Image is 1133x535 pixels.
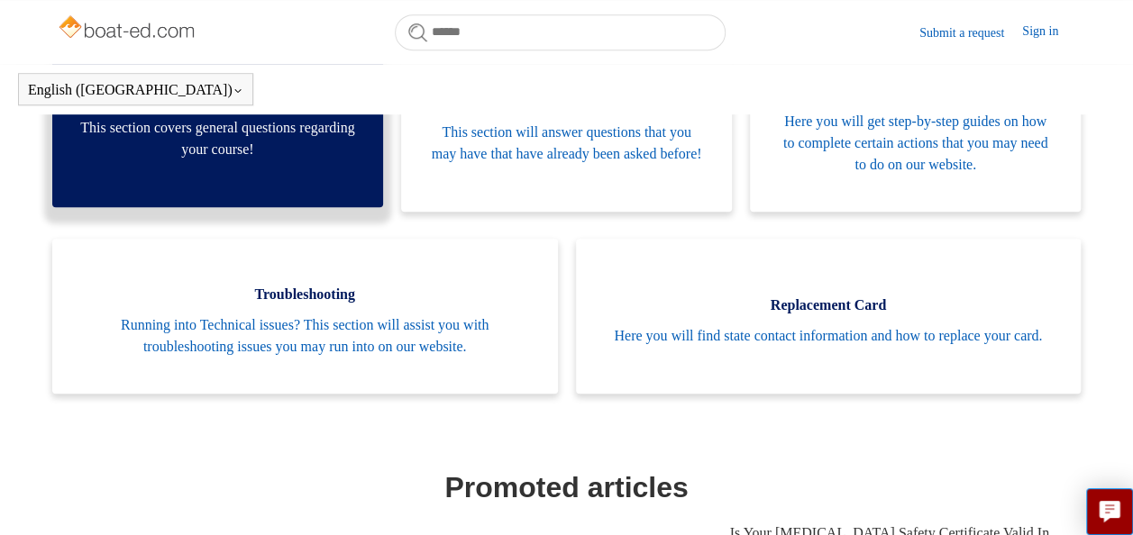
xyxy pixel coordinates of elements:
span: Troubleshooting [79,284,531,305]
a: General This section covers general questions regarding your course! [52,31,383,207]
img: Boat-Ed Help Center home page [57,11,200,47]
span: Replacement Card [603,295,1055,316]
input: Search [395,14,726,50]
a: Replacement Card Here you will find state contact information and how to replace your card. [576,239,1082,394]
span: Running into Technical issues? This section will assist you with troubleshooting issues you may r... [79,314,531,358]
span: Here you will get step-by-step guides on how to complete certain actions that you may need to do ... [777,111,1054,176]
span: Here you will find state contact information and how to replace your card. [603,325,1055,347]
a: Troubleshooting Running into Technical issues? This section will assist you with troubleshooting ... [52,239,558,394]
h1: Promoted articles [57,466,1076,509]
button: English ([GEOGRAPHIC_DATA]) [28,82,243,98]
span: This section covers general questions regarding your course! [79,117,356,160]
button: Live chat [1086,488,1133,535]
a: Step-by-Step Here you will get step-by-step guides on how to complete certain actions that you ma... [750,35,1081,212]
a: Submit a request [919,23,1022,42]
a: Sign in [1022,22,1076,43]
a: FAQ This section will answer questions that you may have that have already been asked before! [401,35,732,212]
span: This section will answer questions that you may have that have already been asked before! [428,122,705,165]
